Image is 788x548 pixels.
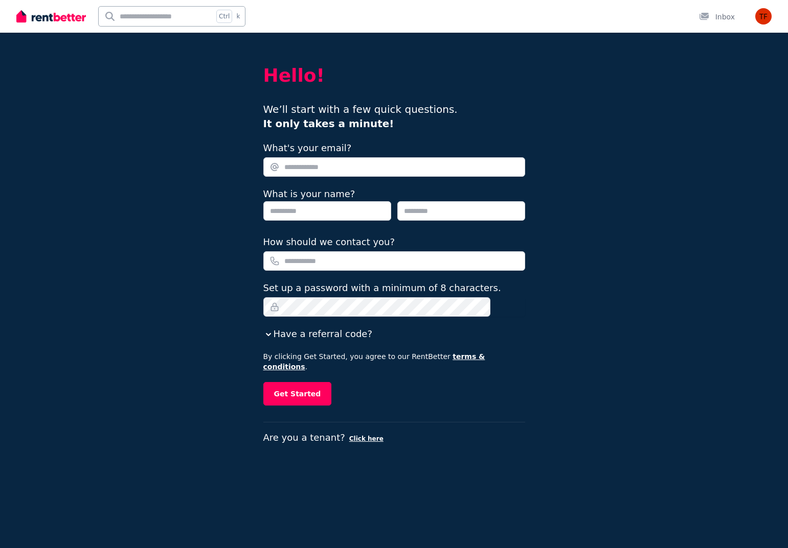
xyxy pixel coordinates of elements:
[263,117,394,130] b: It only takes a minute!
[263,141,352,155] label: What's your email?
[263,188,355,199] label: What is your name?
[263,327,372,341] button: Have a referral code?
[263,103,458,130] span: We’ll start with a few quick questions.
[699,12,735,22] div: Inbox
[16,9,86,24] img: RentBetter
[263,281,501,295] label: Set up a password with a minimum of 8 characters.
[349,435,384,443] button: Click here
[755,8,772,25] img: Taniya Ferrnando
[263,235,395,249] label: How should we contact you?
[216,10,232,23] span: Ctrl
[263,351,525,372] p: By clicking Get Started, you agree to our RentBetter .
[263,382,332,406] button: Get Started
[236,12,240,20] span: k
[263,431,525,445] p: Are you a tenant?
[263,65,525,86] h2: Hello!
